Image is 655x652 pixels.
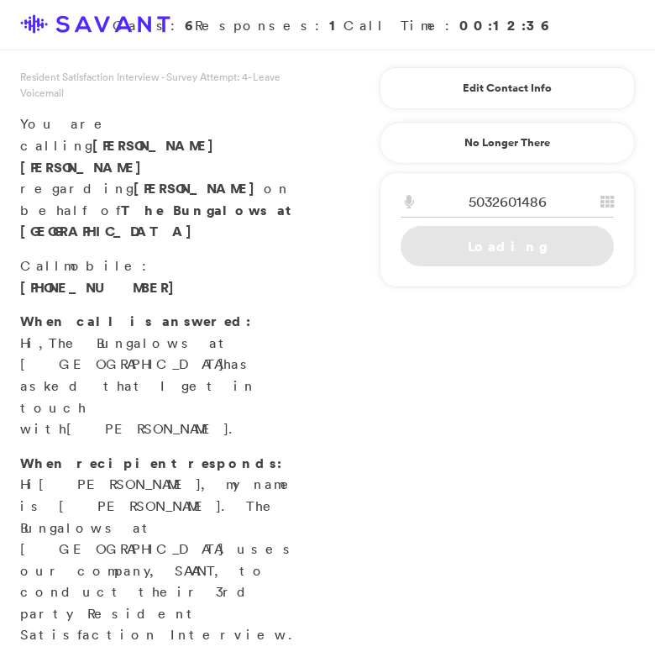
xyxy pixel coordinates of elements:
[401,75,614,102] a: Edit Contact Info
[39,476,201,492] span: [PERSON_NAME]
[459,16,551,34] strong: 00:12:36
[20,312,251,330] strong: When call is answered:
[20,158,150,176] span: [PERSON_NAME]
[20,255,316,298] p: Call :
[20,334,232,373] span: The Bungalows at [GEOGRAPHIC_DATA]
[20,113,316,243] p: You are calling regarding on behalf of
[20,70,280,100] span: Resident Satisfaction Interview - Survey Attempt: 4 - Leave Voicemail
[20,454,282,472] strong: When recipient responds:
[64,257,142,274] span: mobile
[92,136,223,155] span: [PERSON_NAME]
[20,311,316,440] p: Hi, has asked that I get in touch with .
[134,179,264,197] strong: [PERSON_NAME]
[329,16,343,34] strong: 1
[380,122,635,164] a: No Longer There
[401,226,614,266] a: Loading
[185,16,195,34] strong: 6
[20,278,183,297] span: [PHONE_NUMBER]
[20,201,293,241] strong: The Bungalows at [GEOGRAPHIC_DATA]
[20,453,316,646] p: Hi , my name is [PERSON_NAME]. The Bungalows at [GEOGRAPHIC_DATA] uses our company, SAVANT, to co...
[66,420,228,437] span: [PERSON_NAME]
